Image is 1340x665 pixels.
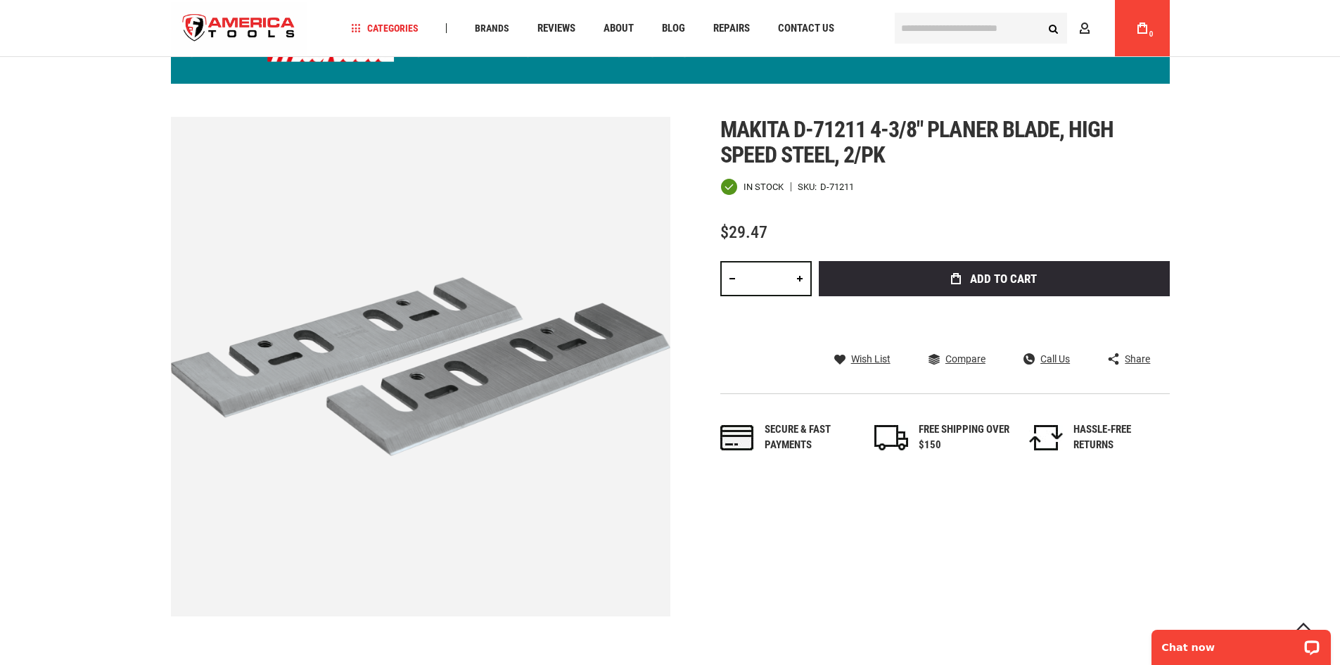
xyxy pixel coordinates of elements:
img: shipping [874,425,908,450]
a: About [597,19,640,38]
div: Secure & fast payments [765,422,856,452]
img: America Tools [171,2,307,55]
a: Blog [656,19,691,38]
span: Add to Cart [970,273,1037,285]
span: Blog [662,23,685,34]
span: 0 [1149,30,1154,38]
span: Contact Us [778,23,834,34]
span: About [604,23,634,34]
a: Repairs [707,19,756,38]
img: MAKITA D-71211 4-3/8" PLANER BLADE, HIGH SPEED STEEL, 2/PK [171,117,670,616]
img: payments [720,425,754,450]
img: returns [1029,425,1063,450]
a: Wish List [834,353,891,365]
span: Repairs [713,23,750,34]
div: HASSLE-FREE RETURNS [1073,422,1165,452]
div: Availability [720,178,784,196]
a: Contact Us [772,19,841,38]
iframe: Secure express checkout frame [816,300,1173,341]
a: Call Us [1023,353,1070,365]
span: In stock [744,182,784,191]
span: Compare [945,354,985,364]
a: Compare [929,353,985,365]
span: Call Us [1040,354,1070,364]
span: Reviews [537,23,575,34]
a: Reviews [531,19,582,38]
span: Categories [351,23,419,33]
button: Search [1040,15,1067,42]
a: Categories [345,19,425,38]
span: $29.47 [720,222,767,242]
button: Add to Cart [819,261,1170,296]
span: Wish List [851,354,891,364]
iframe: LiveChat chat widget [1142,621,1340,665]
span: Brands [475,23,509,33]
strong: SKU [798,182,820,191]
a: store logo [171,2,307,55]
a: Brands [468,19,516,38]
span: Share [1125,354,1150,364]
div: FREE SHIPPING OVER $150 [919,422,1010,452]
span: Makita d-71211 4-3/8" planer blade, high speed steel, 2/pk [720,116,1114,168]
div: D-71211 [820,182,854,191]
